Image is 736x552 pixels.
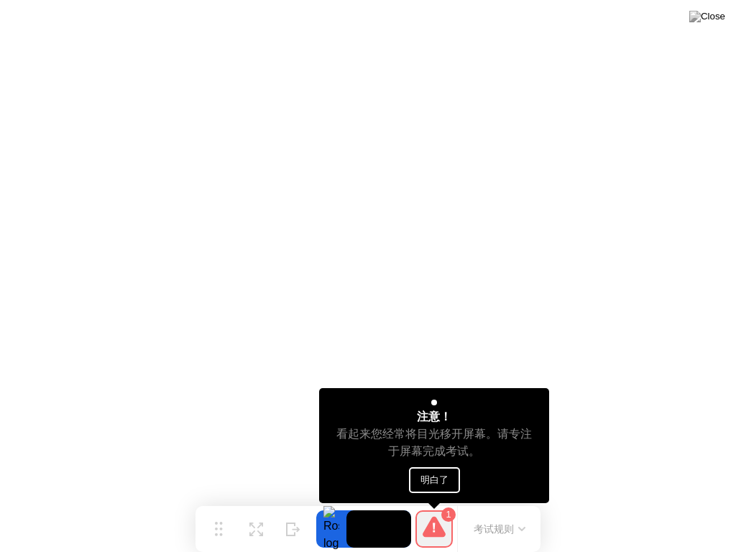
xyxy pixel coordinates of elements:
div: 1 [441,507,456,522]
div: 看起来您经常将目光移开屏幕。请专注于屏幕完成考试。 [332,425,537,460]
div: 注意！ [417,408,451,425]
button: 明白了 [409,467,460,493]
button: 考试规则 [469,522,530,537]
img: Close [689,11,725,22]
